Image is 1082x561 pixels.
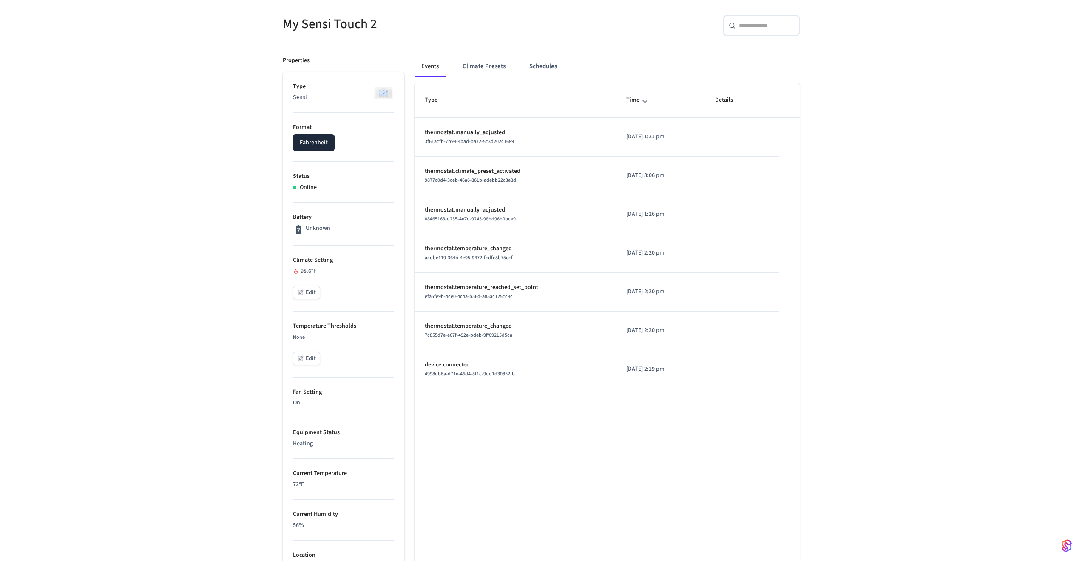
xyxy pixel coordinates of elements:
[425,206,606,215] p: thermostat.manually_adjusted
[293,334,305,341] span: None
[425,283,606,292] p: thermostat.temperature_reached_set_point
[293,551,394,560] p: Location
[293,322,394,331] p: Temperature Thresholds
[626,287,694,296] p: [DATE] 2:20 pm
[293,256,394,265] p: Climate Setting
[293,352,320,365] button: Edit
[523,56,564,77] button: Schedules
[715,94,744,107] span: Details
[293,93,394,102] p: Sensi
[300,183,317,192] p: Online
[293,213,394,222] p: Battery
[425,138,514,145] span: 3f61acfb-7b98-4bad-ba72-5c3d202c1689
[283,56,310,65] p: Properties
[425,361,606,369] p: device.connected
[293,510,394,519] p: Current Humidity
[293,398,394,407] p: On
[293,428,394,437] p: Equipment Status
[293,267,394,276] div: 98.6 °F
[425,293,513,300] span: efa5fe9b-4ce0-4c4a-b56d-a85a4125cc8c
[293,172,394,181] p: Status
[626,94,650,107] span: Time
[626,249,694,258] p: [DATE] 2:20 pm
[425,94,449,107] span: Type
[293,521,394,530] p: 56%
[626,210,694,219] p: [DATE] 1:26 pm
[293,469,394,478] p: Current Temperature
[415,56,446,77] button: Events
[306,224,330,233] p: Unknown
[415,83,800,389] table: sticky table
[283,15,536,33] h5: My Sensi Touch 2
[456,56,512,77] button: Climate Presets
[425,215,516,223] span: 08465163-d235-4e7d-9243-98bd96b0bce9
[293,439,394,448] p: Heating
[425,167,606,176] p: thermostat.climate_preset_activated
[425,128,606,137] p: thermostat.manually_adjusted
[1062,539,1072,552] img: SeamLogoGradient.69752ec5.svg
[626,326,694,335] p: [DATE] 2:20 pm
[425,322,606,331] p: thermostat.temperature_changed
[425,254,513,261] span: acdbe119-364b-4e95-9472-fcdfc8b75ccf
[626,365,694,374] p: [DATE] 2:19 pm
[293,388,394,397] p: Fan Setting
[425,244,606,253] p: thermostat.temperature_changed
[425,177,516,184] span: 9877c0d4-3ceb-46a6-861b-adebb22c3e8d
[293,82,394,91] p: Type
[293,123,394,132] p: Format
[373,82,394,103] img: Sensi Smart Thermostat (White)
[425,370,515,378] span: 4998db6a-d71e-46d4-8f1c-9dd1d30852fb
[425,332,512,339] span: 7c855d7e-e67f-492e-bdeb-9ff09215d5ca
[626,171,694,180] p: [DATE] 8:06 pm
[293,286,320,299] button: Edit
[293,134,335,151] button: Fahrenheit
[626,132,694,141] p: [DATE] 1:31 pm
[293,480,394,489] p: 72 °F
